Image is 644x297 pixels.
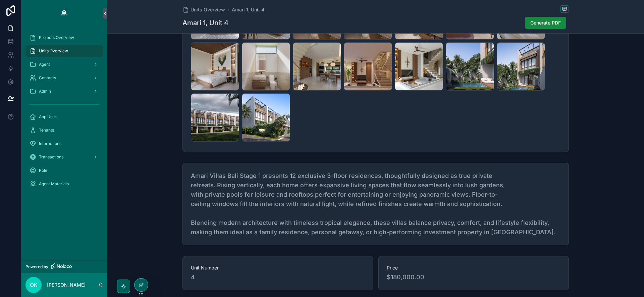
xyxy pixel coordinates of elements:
span: OK [30,281,38,289]
span: $180,000.00 [387,273,560,282]
a: Agent Materials [25,178,103,190]
span: Transactions [39,154,63,160]
h1: Amari 1, Unit 4 [182,18,228,28]
span: Role [39,168,47,173]
span: Units Overview [191,6,225,13]
a: Agent [25,58,103,70]
div: scrollable content [21,27,107,199]
a: Interactions [25,138,103,150]
span: Price [387,264,560,271]
a: Powered by [21,260,107,273]
a: Admin [25,85,103,97]
span: Agent Materials [39,181,69,187]
span: Powered by [25,264,48,269]
span: Units Overview [39,48,68,54]
span: 4 [191,273,365,282]
a: Projects Overview [25,32,103,44]
a: Amari 1, Unit 4 [232,6,264,13]
span: Amari Villas Bali Stage 1 presents 12 exclusive 3-floor residences, thoughtfully designed as true... [191,171,560,237]
span: Agent [39,62,50,67]
a: Contacts [25,72,103,84]
span: Interactions [39,141,61,146]
p: [PERSON_NAME] [47,282,86,288]
a: Units Overview [25,45,103,57]
span: Tenants [39,128,54,133]
button: Generate PDF [525,17,566,29]
img: App logo [59,8,70,19]
a: Tenants [25,124,103,136]
a: Role [25,164,103,177]
span: Projects Overview [39,35,74,40]
a: Units Overview [182,6,225,13]
span: Contacts [39,75,56,81]
span: Admin [39,89,51,94]
span: App Users [39,114,58,119]
a: App Users [25,111,103,123]
a: Transactions [25,151,103,163]
span: Unit Number [191,264,365,271]
span: Generate PDF [530,19,561,26]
